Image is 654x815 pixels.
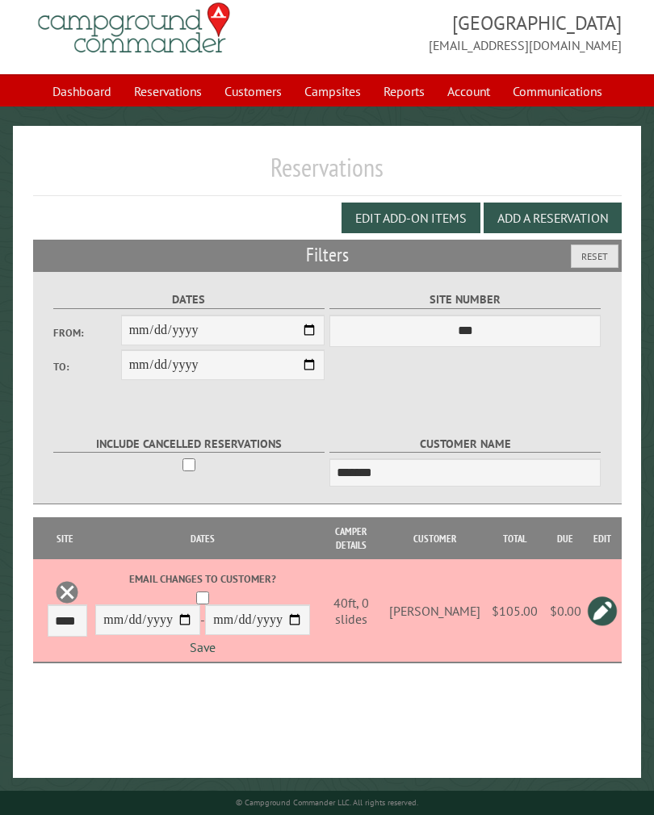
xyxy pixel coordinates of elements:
[53,325,121,341] label: From:
[327,10,622,55] span: [GEOGRAPHIC_DATA] [EMAIL_ADDRESS][DOMAIN_NAME]
[584,517,621,559] th: Edit
[43,76,121,107] a: Dashboard
[484,203,622,233] button: Add a Reservation
[386,517,482,559] th: Customer
[53,435,325,453] label: Include Cancelled Reservations
[33,240,622,270] h2: Filters
[92,571,313,587] label: Email changes to customer?
[190,639,216,655] a: Save
[483,517,547,559] th: Total
[215,76,291,107] a: Customers
[374,76,434,107] a: Reports
[236,797,418,808] small: © Campground Commander LLC. All rights reserved.
[438,76,500,107] a: Account
[33,152,622,196] h1: Reservations
[547,517,584,559] th: Due
[483,559,547,662] td: $105.00
[342,203,480,233] button: Edit Add-on Items
[295,76,371,107] a: Campsites
[41,517,90,559] th: Site
[547,559,584,662] td: $0.00
[317,559,387,662] td: 40ft, 0 slides
[92,571,313,655] div: -
[571,245,618,268] button: Reset
[53,290,325,309] label: Dates
[55,580,79,604] a: Delete this reservation
[503,76,612,107] a: Communications
[329,290,601,309] label: Site Number
[124,76,212,107] a: Reservations
[329,435,601,453] label: Customer Name
[386,559,482,662] td: [PERSON_NAME]
[53,359,121,374] label: To:
[90,517,317,559] th: Dates
[317,517,387,559] th: Camper Details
